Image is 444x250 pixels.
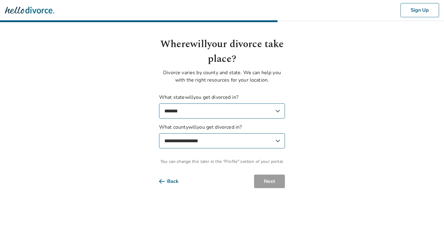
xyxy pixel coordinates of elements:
[159,37,285,67] h1: Where will your divorce take place?
[159,175,188,188] button: Back
[159,158,285,165] span: You can change this later in the "Profile" section of your portal.
[159,123,285,148] label: What county will you get divorced in?
[5,4,54,16] img: Hello Divorce Logo
[254,175,285,188] button: Next
[159,133,285,148] select: What countywillyou get divorced in?
[413,220,444,250] iframe: Chat Widget
[401,3,439,17] button: Sign Up
[159,94,285,119] label: What state will you get divorced in?
[159,103,285,119] select: What statewillyou get divorced in?
[159,69,285,84] p: Divorce varies by county and state. We can help you with the right resources for your location.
